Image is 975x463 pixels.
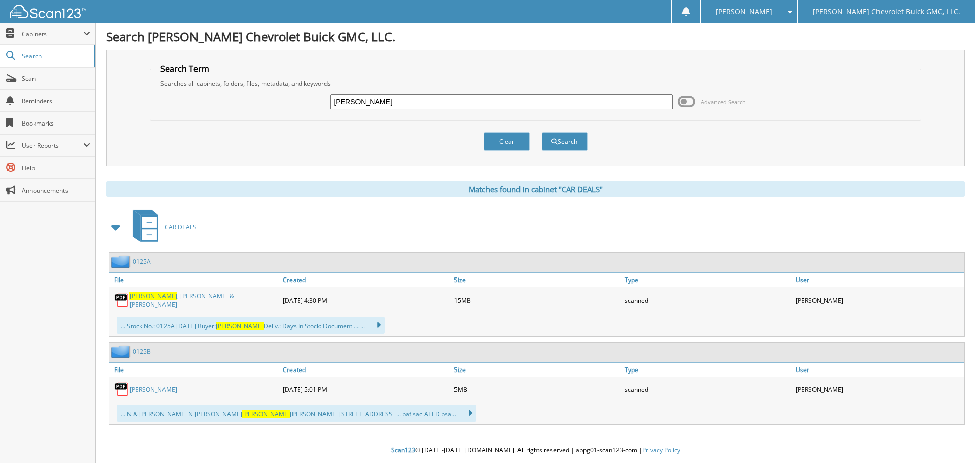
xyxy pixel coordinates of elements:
[622,273,793,287] a: Type
[793,363,964,377] a: User
[642,446,680,454] a: Privacy Policy
[22,164,90,172] span: Help
[280,273,451,287] a: Created
[22,52,89,60] span: Search
[22,186,90,195] span: Announcements
[133,257,151,266] a: 0125A
[126,207,197,247] a: CAR DEALS
[22,74,90,83] span: Scan
[133,347,151,356] a: 0125B
[10,5,86,18] img: scan123-logo-white.svg
[793,379,964,399] div: [PERSON_NAME]
[117,317,385,334] div: ... Stock No.: 0125A [DATE] Buyer: Deliv.: Days In Stock: Document ... ...
[484,132,530,151] button: Clear
[701,98,746,106] span: Advanced Search
[22,29,83,38] span: Cabinets
[924,414,975,463] iframe: Chat Widget
[622,363,793,377] a: Type
[109,363,280,377] a: File
[451,273,623,287] a: Size
[542,132,588,151] button: Search
[280,289,451,312] div: [DATE] 4:30 PM
[622,289,793,312] div: scanned
[129,292,177,300] span: [PERSON_NAME]
[117,405,476,422] div: ... N & [PERSON_NAME] N [PERSON_NAME] [PERSON_NAME] [STREET_ADDRESS] ... paf sac ATED psa...
[111,345,133,358] img: folder2.png
[155,63,214,74] legend: Search Term
[129,292,278,309] a: [PERSON_NAME], [PERSON_NAME] & [PERSON_NAME]
[114,382,129,397] img: PDF.png
[129,385,177,394] a: [PERSON_NAME]
[96,438,975,463] div: © [DATE]-[DATE] [DOMAIN_NAME]. All rights reserved | appg01-scan123-com |
[216,322,264,330] span: [PERSON_NAME]
[812,9,960,15] span: [PERSON_NAME] Chevrolet Buick GMC, LLC.
[793,273,964,287] a: User
[22,141,83,150] span: User Reports
[280,379,451,399] div: [DATE] 5:01 PM
[242,410,290,418] span: [PERSON_NAME]
[622,379,793,399] div: scanned
[109,273,280,287] a: File
[106,181,965,197] div: Matches found in cabinet "CAR DEALS"
[165,223,197,231] span: CAR DEALS
[793,289,964,312] div: [PERSON_NAME]
[280,363,451,377] a: Created
[451,379,623,399] div: 5MB
[451,363,623,377] a: Size
[106,28,965,45] h1: Search [PERSON_NAME] Chevrolet Buick GMC, LLC.
[22,119,90,128] span: Bookmarks
[22,97,90,105] span: Reminders
[155,79,916,88] div: Searches all cabinets, folders, files, metadata, and keywords
[716,9,772,15] span: [PERSON_NAME]
[114,293,129,308] img: PDF.png
[111,255,133,268] img: folder2.png
[451,289,623,312] div: 15MB
[391,446,415,454] span: Scan123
